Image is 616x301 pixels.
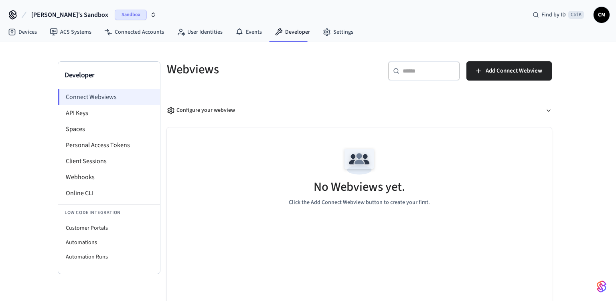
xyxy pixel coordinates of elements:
button: Add Connect Webview [466,61,552,81]
li: Automation Runs [58,250,160,264]
a: Settings [316,25,360,39]
span: Ctrl K [568,11,584,19]
li: Connect Webviews [58,89,160,105]
li: Personal Access Tokens [58,137,160,153]
button: CM [594,7,610,23]
img: SeamLogoGradient.69752ec5.svg [597,280,606,293]
li: Online CLI [58,185,160,201]
h5: Webviews [167,61,355,78]
li: API Keys [58,105,160,121]
span: Add Connect Webview [486,66,542,76]
h3: Developer [65,70,154,81]
li: Customer Portals [58,221,160,235]
button: Configure your webview [167,100,552,121]
span: [PERSON_NAME]'s Sandbox [31,10,108,20]
li: Automations [58,235,160,250]
li: Spaces [58,121,160,137]
a: Connected Accounts [98,25,170,39]
li: Webhooks [58,169,160,185]
div: Find by IDCtrl K [526,8,590,22]
h5: No Webviews yet. [314,179,405,195]
div: Configure your webview [167,106,235,115]
a: User Identities [170,25,229,39]
img: Team Empty State [341,143,377,180]
a: ACS Systems [43,25,98,39]
a: Events [229,25,268,39]
p: Click the Add Connect Webview button to create your first. [289,198,430,207]
span: CM [594,8,609,22]
a: Developer [268,25,316,39]
li: Low Code Integration [58,204,160,221]
span: Sandbox [115,10,147,20]
span: Find by ID [541,11,566,19]
li: Client Sessions [58,153,160,169]
a: Devices [2,25,43,39]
